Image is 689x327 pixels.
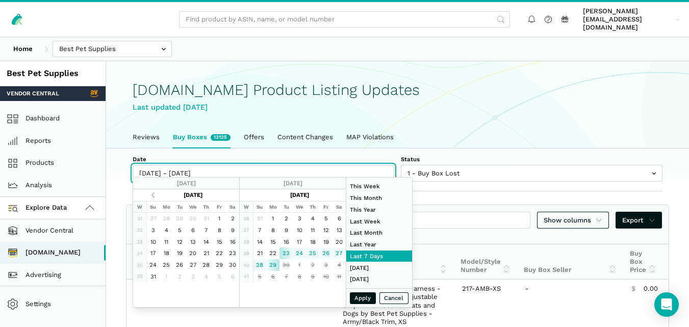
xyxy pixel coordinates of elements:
[333,247,346,259] td: 27
[173,236,186,247] td: 12
[622,215,655,225] span: Export
[146,224,160,236] td: 3
[333,201,346,213] th: Sa
[279,213,293,224] td: 2
[346,204,412,216] li: This Year
[279,224,293,236] td: 9
[126,244,180,280] th: Date: activate to sort column ascending
[53,41,172,58] input: Best Pet Supplies
[346,262,412,273] li: [DATE]
[654,292,679,317] div: Open Intercom Messenger
[160,213,173,224] td: 28
[133,271,146,283] td: 36
[160,224,173,236] td: 4
[186,224,199,236] td: 6
[266,201,279,213] th: Mo
[279,236,293,247] td: 16
[146,236,160,247] td: 10
[173,271,186,283] td: 2
[319,201,333,213] th: Fr
[306,224,319,236] td: 11
[213,247,226,259] td: 22
[293,213,306,224] td: 3
[146,247,160,259] td: 17
[199,236,213,247] td: 14
[7,89,59,97] span: Vendor Central
[279,271,293,283] td: 7
[186,213,199,224] td: 30
[346,192,412,204] li: This Month
[279,201,293,213] th: Tu
[186,259,199,271] td: 27
[226,247,239,259] td: 23
[186,201,199,213] th: We
[346,227,412,239] li: Last Month
[186,247,199,259] td: 20
[173,247,186,259] td: 19
[306,201,319,213] th: Th
[319,236,333,247] td: 19
[133,82,662,98] h1: [DOMAIN_NAME] Product Listing Updates
[7,41,39,58] a: Home
[401,155,662,163] label: Status
[166,127,237,148] a: Buy Boxes13125
[213,236,226,247] td: 15
[544,215,603,225] span: Show columns
[266,213,279,224] td: 1
[133,259,146,271] td: 35
[160,247,173,259] td: 18
[319,224,333,236] td: 12
[240,201,253,213] th: W
[644,285,658,293] span: 0.00
[186,271,199,283] td: 3
[306,236,319,247] td: 18
[160,271,173,283] td: 1
[213,271,226,283] td: 5
[517,244,623,280] th: Buy Box Seller: activate to sort column ascending
[293,247,306,259] td: 24
[240,213,253,224] td: 36
[266,259,279,271] td: 29
[240,259,253,271] td: 40
[346,239,412,250] li: Last Year
[333,259,346,271] td: 4
[173,213,186,224] td: 29
[133,213,146,224] td: 31
[226,259,239,271] td: 30
[226,236,239,247] td: 16
[133,102,662,113] div: Last updated [DATE]
[133,247,146,259] td: 34
[306,259,319,271] td: 2
[173,259,186,271] td: 26
[226,213,239,224] td: 2
[623,244,663,280] th: Buy Box Price: activate to sort column ascending
[253,259,266,271] td: 28
[240,247,253,259] td: 39
[631,285,635,293] span: $
[7,68,99,80] div: Best Pet Supplies
[333,224,346,236] td: 13
[179,11,510,28] input: Find product by ASIN, name, or model number
[293,224,306,236] td: 10
[199,224,213,236] td: 7
[333,236,346,247] td: 20
[146,271,160,283] td: 31
[333,271,346,283] td: 11
[160,236,173,247] td: 11
[199,213,213,224] td: 31
[253,247,266,259] td: 21
[279,259,293,271] td: 30
[213,213,226,224] td: 1
[253,236,266,247] td: 14
[319,259,333,271] td: 3
[173,224,186,236] td: 5
[266,271,279,283] td: 6
[160,201,173,213] th: Mo
[10,202,67,214] span: Explore Data
[616,212,662,229] a: Export
[279,247,293,259] td: 23
[226,224,239,236] td: 9
[160,259,173,271] td: 25
[199,201,213,213] th: Th
[293,236,306,247] td: 17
